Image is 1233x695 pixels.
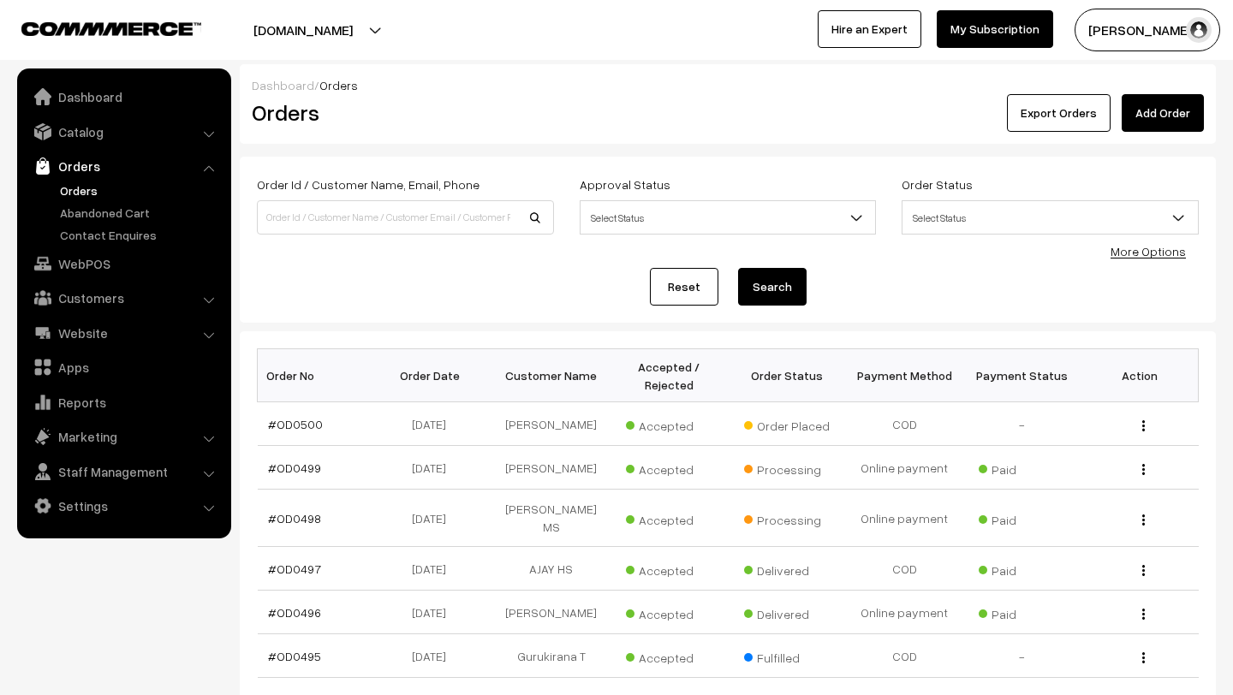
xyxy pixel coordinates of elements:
a: Dashboard [252,78,314,92]
th: Action [1081,349,1198,402]
img: Menu [1142,514,1145,526]
td: [DATE] [375,402,492,446]
td: [DATE] [375,446,492,490]
span: Select Status [580,200,877,235]
th: Order Status [728,349,845,402]
span: Delivered [744,601,830,623]
td: Online payment [845,591,962,634]
span: Accepted [626,645,712,667]
td: - [963,634,1081,678]
th: Order Date [375,349,492,402]
span: Orders [319,78,358,92]
span: Accepted [626,456,712,478]
img: Menu [1142,464,1145,475]
span: Paid [979,557,1064,579]
a: #OD0497 [268,561,321,576]
a: Orders [56,181,225,199]
img: Menu [1142,652,1145,663]
a: Dashboard [21,81,225,112]
img: Menu [1142,609,1145,620]
a: #OD0499 [268,460,321,475]
input: Order Id / Customer Name / Customer Email / Customer Phone [257,200,554,235]
td: [DATE] [375,547,492,591]
a: Catalog [21,116,225,147]
span: Fulfilled [744,645,830,667]
td: [DATE] [375,490,492,547]
a: Orders [21,151,225,181]
td: COD [845,547,962,591]
a: Reports [21,387,225,418]
a: COMMMERCE [21,17,171,38]
a: #OD0498 [268,511,321,526]
td: [PERSON_NAME] [492,591,610,634]
img: Menu [1142,565,1145,576]
span: Select Status [902,200,1199,235]
button: Export Orders [1007,94,1111,132]
span: Accepted [626,557,712,579]
td: [DATE] [375,591,492,634]
td: [PERSON_NAME] [492,446,610,490]
td: - [963,402,1081,446]
a: Apps [21,352,225,383]
a: More Options [1111,244,1186,258]
td: AJAY HS [492,547,610,591]
td: [PERSON_NAME] [492,402,610,446]
span: Accepted [626,413,712,435]
a: Staff Management [21,456,225,487]
a: WebPOS [21,248,225,279]
a: Add Order [1122,94,1204,132]
a: #OD0500 [268,417,323,431]
label: Order Status [902,175,973,193]
td: [PERSON_NAME] MS [492,490,610,547]
th: Customer Name [492,349,610,402]
a: Customers [21,282,225,313]
th: Order No [258,349,375,402]
td: [DATE] [375,634,492,678]
a: Website [21,318,225,348]
a: Marketing [21,421,225,452]
span: Order Placed [744,413,830,435]
img: user [1186,17,1212,43]
th: Accepted / Rejected [611,349,728,402]
label: Approval Status [580,175,670,193]
span: Paid [979,456,1064,478]
a: Contact Enquires [56,226,225,244]
a: Hire an Expert [818,10,921,48]
h2: Orders [252,99,552,126]
td: Gurukirana T [492,634,610,678]
td: Online payment [845,446,962,490]
span: Select Status [581,203,876,233]
button: [DOMAIN_NAME] [194,9,413,51]
div: / [252,76,1204,94]
td: Online payment [845,490,962,547]
a: Settings [21,490,225,521]
a: #OD0496 [268,605,321,620]
img: COMMMERCE [21,22,201,35]
span: Processing [744,456,830,478]
span: Paid [979,507,1064,529]
th: Payment Status [963,349,1081,402]
img: Menu [1142,420,1145,431]
button: Search [738,268,807,306]
a: My Subscription [937,10,1053,48]
span: Select Status [902,203,1198,233]
a: #OD0495 [268,649,321,663]
span: Paid [979,601,1064,623]
span: Accepted [626,507,712,529]
button: [PERSON_NAME] [1075,9,1220,51]
span: Processing [744,507,830,529]
span: Accepted [626,601,712,623]
td: COD [845,634,962,678]
span: Delivered [744,557,830,579]
a: Reset [650,268,718,306]
a: Abandoned Cart [56,204,225,222]
label: Order Id / Customer Name, Email, Phone [257,175,479,193]
td: COD [845,402,962,446]
th: Payment Method [845,349,962,402]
